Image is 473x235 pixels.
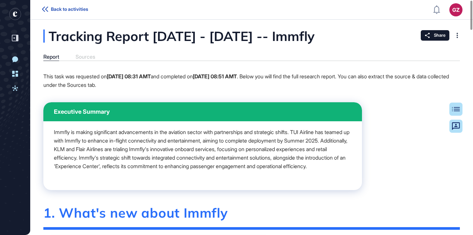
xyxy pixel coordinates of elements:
[42,7,88,13] a: Back to activities
[193,73,237,80] strong: [DATE] 08:51 AMT
[51,7,88,12] span: Back to activities
[43,29,380,43] div: Tracking Report [DATE] - [DATE] -- Immfly
[434,33,445,38] span: Share
[449,3,462,16] button: GZ
[43,205,460,230] div: 1. What's new about Immfly
[9,8,21,20] div: entrapeer-logo
[43,72,460,89] p: This task was requested on and completed on . Below you will find the full research report. You c...
[43,54,59,60] div: Report
[54,109,110,115] span: Executive Summary
[54,128,351,170] p: Immfly is making significant advancements in the aviation sector with partnerships and strategic ...
[107,73,151,80] strong: [DATE] 08:31 AMT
